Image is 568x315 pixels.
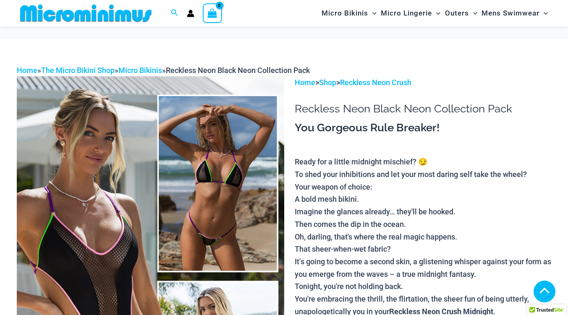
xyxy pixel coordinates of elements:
[295,78,315,87] a: Home
[295,121,551,135] h3: You Gorgeous Rule Breaker!
[340,78,411,87] a: Reckless Neon Crush
[17,4,155,23] img: MM SHOP LOGO FLAT
[381,3,432,24] span: Micro Lingerie
[171,8,178,18] a: Search icon link
[295,102,551,115] h1: Reckless Neon Black Neon Collection Pack
[469,3,477,24] span: Menu Toggle
[166,66,310,75] span: Reckless Neon Black Neon Collection Pack
[187,10,194,17] a: Account icon link
[319,3,379,24] a: Micro BikinisMenu ToggleMenu Toggle
[539,3,548,24] span: Menu Toggle
[379,3,442,24] a: Micro LingerieMenu ToggleMenu Toggle
[432,3,440,24] span: Menu Toggle
[295,76,551,89] p: > >
[445,3,469,24] span: Outers
[118,66,162,75] a: Micro Bikinis
[443,3,479,24] a: OutersMenu ToggleMenu Toggle
[17,66,310,75] span: » » »
[17,66,37,75] a: Home
[479,3,550,24] a: Mens SwimwearMenu ToggleMenu Toggle
[482,3,539,24] span: Mens Swimwear
[322,3,368,24] span: Micro Bikinis
[318,1,551,25] nav: Site Navigation
[368,3,377,24] span: Menu Toggle
[41,66,115,75] a: The Micro Bikini Shop
[203,3,222,23] a: View Shopping Cart, empty
[319,78,336,87] a: Shop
